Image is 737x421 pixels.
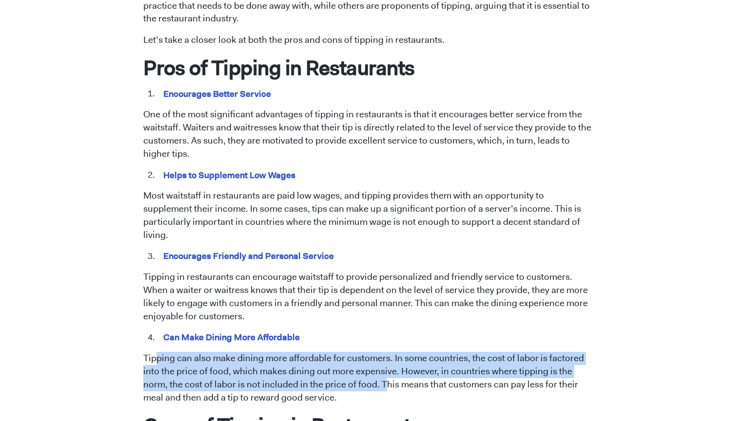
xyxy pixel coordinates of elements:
p: Tipping in restaurants can encourage waitstaff to provide personalized and friendly service to cu... [143,271,594,323]
p: Let’s take a closer look at both the pros and cons of tipping in restaurants. [143,34,594,47]
p: Tipping can also make dining more affordable for customers. In some countries, the cost of labor ... [143,352,594,404]
mark: Helps to Supplement Low Wages [162,167,297,183]
mark: Encourages Better Service [162,86,273,101]
p: One of the most significant advantages of tipping in restaurants is that it encourages better ser... [143,108,594,161]
mark: Encourages Friendly and Personal Service [162,248,336,263]
mark: Can Make Dining More Affordable [162,329,302,345]
p: Most waitstaff in restaurants are paid low wages, and tipping provides them with an opportunity t... [143,189,594,242]
h1: Pros of Tipping in Restaurants [143,55,594,80]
